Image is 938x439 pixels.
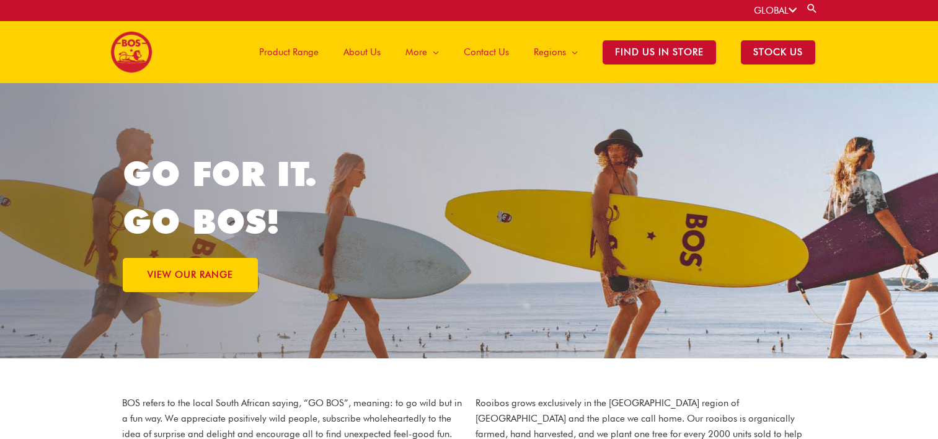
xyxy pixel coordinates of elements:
[123,258,258,292] a: VIEW OUR RANGE
[521,21,590,83] a: Regions
[451,21,521,83] a: Contact Us
[343,33,381,71] span: About Us
[728,21,828,83] a: STOCK US
[393,21,451,83] a: More
[110,31,153,73] img: BOS logo finals-200px
[237,21,828,83] nav: Site Navigation
[464,33,509,71] span: Contact Us
[148,270,233,280] span: VIEW OUR RANGE
[806,2,818,14] a: Search button
[590,21,728,83] a: Find Us in Store
[331,21,393,83] a: About Us
[741,40,815,64] span: STOCK US
[603,40,716,64] span: Find Us in Store
[123,150,469,246] h1: GO FOR IT. GO BOS!
[259,33,319,71] span: Product Range
[247,21,331,83] a: Product Range
[534,33,566,71] span: Regions
[405,33,427,71] span: More
[754,5,797,16] a: GLOBAL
